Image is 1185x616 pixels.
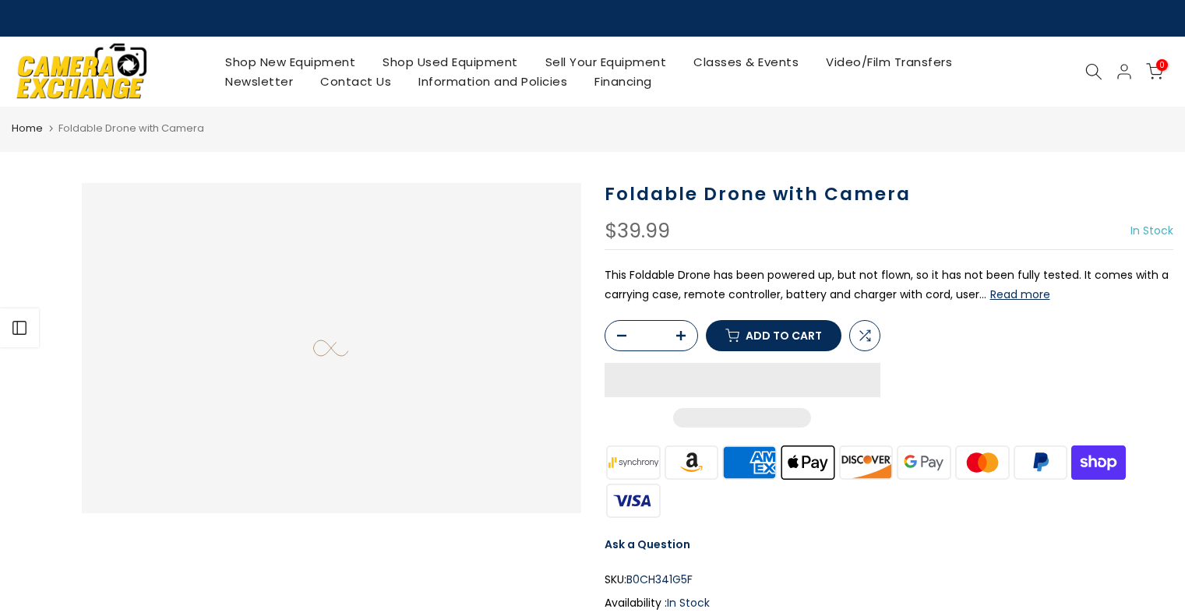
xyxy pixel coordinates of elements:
[605,266,1174,304] p: This Foldable Drone has been powered up, but not flown, so it has not been fully tested. It comes...
[605,443,663,481] img: synchrony
[953,443,1011,481] img: master
[990,287,1050,301] button: Read more
[662,443,721,481] img: amazon payments
[369,52,532,72] a: Shop Used Equipment
[212,52,369,72] a: Shop New Equipment
[58,121,204,136] span: Foldable Drone with Camera
[895,443,954,481] img: google pay
[581,72,666,91] a: Financing
[405,72,581,91] a: Information and Policies
[605,183,1174,206] h1: Foldable Drone with Camera
[12,121,43,136] a: Home
[778,443,837,481] img: apple pay
[605,221,670,241] div: $39.99
[626,570,693,590] span: B0CH341G5F
[721,443,779,481] img: american express
[837,443,895,481] img: discover
[1070,443,1128,481] img: shopify pay
[307,72,405,91] a: Contact Us
[1011,443,1070,481] img: paypal
[706,320,841,351] button: Add to cart
[1130,223,1173,238] span: In Stock
[746,330,822,341] span: Add to cart
[667,595,710,611] span: In Stock
[531,52,680,72] a: Sell Your Equipment
[605,537,690,552] a: Ask a Question
[1156,59,1168,71] span: 0
[1146,63,1163,80] a: 0
[212,72,307,91] a: Newsletter
[680,52,813,72] a: Classes & Events
[605,570,1174,590] div: SKU:
[605,481,663,519] img: visa
[605,593,1174,613] div: Availability :
[813,52,966,72] a: Video/Film Transfers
